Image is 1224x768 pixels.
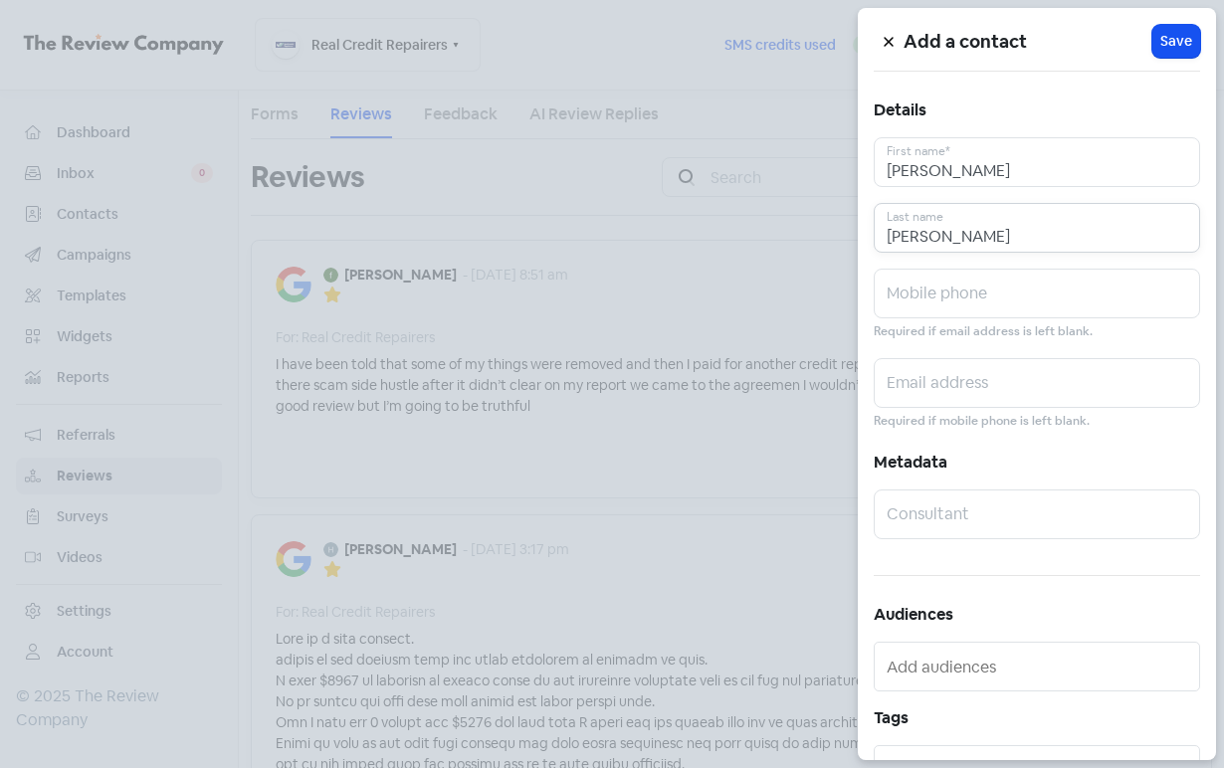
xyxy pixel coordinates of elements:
small: Required if mobile phone is left blank. [874,412,1090,431]
input: Last name [874,203,1200,253]
h5: Audiences [874,600,1200,630]
h5: Details [874,96,1200,125]
span: Save [1160,31,1192,52]
h5: Add a contact [904,27,1152,57]
h5: Metadata [874,448,1200,478]
input: Mobile phone [874,269,1200,318]
input: Add audiences [887,651,1191,682]
button: Save [1152,25,1200,58]
input: Email address [874,358,1200,408]
input: Consultant [874,489,1200,539]
h5: Tags [874,703,1200,733]
small: Required if email address is left blank. [874,322,1093,341]
input: First name [874,137,1200,187]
